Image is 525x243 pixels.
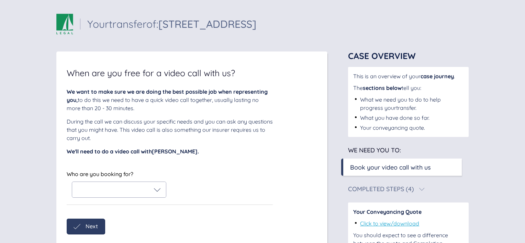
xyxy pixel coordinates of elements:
div: The tell you: [353,84,463,92]
span: When are you free for a video call with us? [67,69,235,77]
span: Next [86,223,98,229]
div: What we need you to do to help progress your transfer . [360,95,463,112]
div: to do this we need to have a quick video call together, usually lasting no more than 20 - 30 minu... [67,88,273,112]
span: We want to make sure we are doing the best possible job when representing you, [67,88,268,103]
div: During the call we can discuss your specific needs and you can ask any questions that you might h... [67,117,273,142]
div: Completed Steps (4) [348,186,414,192]
span: Case Overview [348,50,416,61]
div: This is an overview of your . [353,72,463,80]
div: Book your video call with us [350,163,431,172]
div: Your transfer of: [87,19,256,29]
span: We need you to: [348,146,401,154]
span: sections below [363,84,402,91]
a: Click to view/download [360,220,419,227]
div: Your conveyancing quote. [360,124,425,132]
span: Who are you booking for? [67,171,133,177]
span: We'll need to do a video call with [PERSON_NAME] . [67,148,199,155]
div: What you have done so far. [360,114,429,122]
span: Your Conveyancing Quote [353,208,422,215]
span: case journey [421,73,454,80]
span: [STREET_ADDRESS] [158,18,256,31]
